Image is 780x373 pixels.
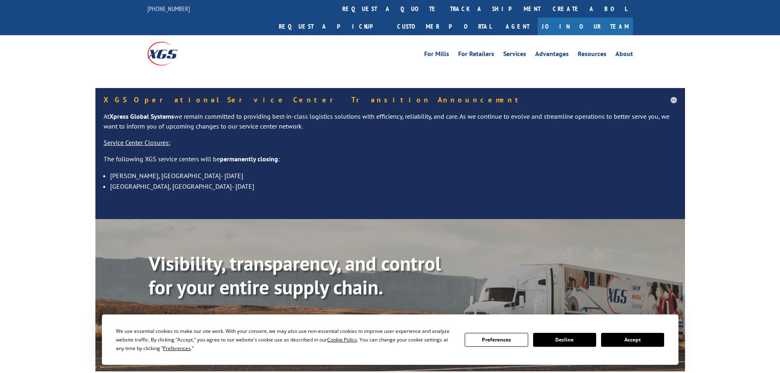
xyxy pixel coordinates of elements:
[538,18,633,35] a: Join Our Team
[578,51,606,60] a: Resources
[104,96,677,104] h5: XGS Operational Service Center Transition Announcement
[220,155,278,163] strong: permanently closing
[104,112,677,138] p: At we remain committed to providing best-in-class logistics solutions with efficiency, reliabilit...
[147,5,190,13] a: [PHONE_NUMBER]
[535,51,569,60] a: Advantages
[615,51,633,60] a: About
[273,18,391,35] a: Request a pickup
[601,333,664,347] button: Accept
[109,112,174,120] strong: Xpress Global Systems
[458,51,494,60] a: For Retailers
[110,170,677,181] li: [PERSON_NAME], [GEOGRAPHIC_DATA]- [DATE]
[497,18,538,35] a: Agent
[424,51,449,60] a: For Mills
[149,251,441,300] b: Visibility, transparency, and control for your entire supply chain.
[533,333,596,347] button: Decline
[391,18,497,35] a: Customer Portal
[327,336,357,343] span: Cookie Policy
[116,327,455,353] div: We use essential cookies to make our site work. With your consent, we may also use non-essential ...
[104,154,677,171] p: The following XGS service centers will be :
[104,138,170,147] u: Service Center Closures:
[102,314,678,365] div: Cookie Consent Prompt
[163,345,191,352] span: Preferences
[503,51,526,60] a: Services
[110,181,677,192] li: [GEOGRAPHIC_DATA], [GEOGRAPHIC_DATA]- [DATE]
[465,333,528,347] button: Preferences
